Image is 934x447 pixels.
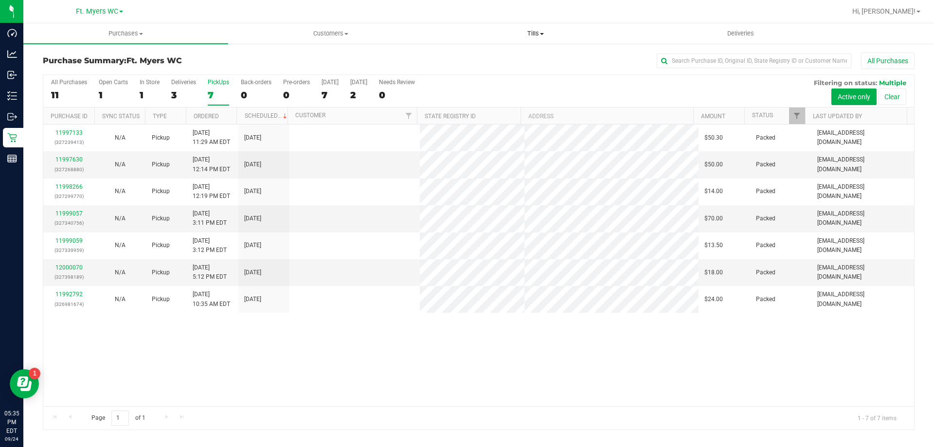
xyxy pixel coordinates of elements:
[704,214,723,223] span: $70.00
[861,53,915,69] button: All Purchases
[208,79,229,86] div: PickUps
[55,210,83,217] a: 11999057
[752,112,773,119] a: Status
[228,23,433,44] a: Customers
[244,187,261,196] span: [DATE]
[433,29,637,38] span: Tills
[115,241,126,250] button: N/A
[193,155,230,174] span: [DATE] 12:14 PM EDT
[241,79,271,86] div: Back-orders
[295,112,325,119] a: Customer
[76,7,118,16] span: Ft. Myers WC
[140,79,160,86] div: In Store
[817,155,908,174] span: [EMAIL_ADDRESS][DOMAIN_NAME]
[115,133,126,143] button: N/A
[115,295,126,304] button: N/A
[704,241,723,250] span: $13.50
[244,268,261,277] span: [DATE]
[83,411,153,426] span: Page of 1
[23,29,228,38] span: Purchases
[171,89,196,101] div: 3
[433,23,638,44] a: Tills
[115,134,126,141] span: Not Applicable
[704,133,723,143] span: $50.30
[152,133,170,143] span: Pickup
[817,263,908,282] span: [EMAIL_ADDRESS][DOMAIN_NAME]
[714,29,767,38] span: Deliveries
[7,154,17,163] inline-svg: Reports
[814,79,877,87] span: Filtering on status:
[102,113,140,120] a: Sync Status
[7,112,17,122] inline-svg: Outbound
[4,409,19,435] p: 05:35 PM EDT
[756,295,775,304] span: Packed
[322,89,339,101] div: 7
[350,79,367,86] div: [DATE]
[115,160,126,169] button: N/A
[193,290,230,308] span: [DATE] 10:35 AM EDT
[55,156,83,163] a: 11997630
[704,187,723,196] span: $14.00
[115,215,126,222] span: Not Applicable
[229,29,432,38] span: Customers
[23,23,228,44] a: Purchases
[152,187,170,196] span: Pickup
[244,133,261,143] span: [DATE]
[43,56,333,65] h3: Purchase Summary:
[521,107,693,125] th: Address
[49,138,89,147] p: (327239413)
[49,218,89,228] p: (327340756)
[4,435,19,443] p: 09/24
[878,89,906,105] button: Clear
[244,160,261,169] span: [DATE]
[152,295,170,304] span: Pickup
[283,79,310,86] div: Pre-orders
[244,214,261,223] span: [DATE]
[704,295,723,304] span: $24.00
[152,268,170,277] span: Pickup
[55,183,83,190] a: 11998266
[115,188,126,195] span: Not Applicable
[7,133,17,143] inline-svg: Retail
[29,368,40,379] iframe: Resource center unread badge
[55,129,83,136] a: 11997133
[51,79,87,86] div: All Purchases
[756,241,775,250] span: Packed
[831,89,877,105] button: Active only
[701,113,725,120] a: Amount
[152,241,170,250] span: Pickup
[817,290,908,308] span: [EMAIL_ADDRESS][DOMAIN_NAME]
[283,89,310,101] div: 0
[49,192,89,201] p: (327299770)
[111,411,129,426] input: 1
[813,113,862,120] a: Last Updated By
[756,160,775,169] span: Packed
[704,160,723,169] span: $50.00
[817,128,908,147] span: [EMAIL_ADDRESS][DOMAIN_NAME]
[153,113,167,120] a: Type
[789,107,805,124] a: Filter
[171,79,196,86] div: Deliveries
[99,79,128,86] div: Open Carts
[193,182,230,201] span: [DATE] 12:19 PM EDT
[152,214,170,223] span: Pickup
[425,113,476,120] a: State Registry ID
[115,296,126,303] span: Not Applicable
[7,70,17,80] inline-svg: Inbound
[241,89,271,101] div: 0
[244,295,261,304] span: [DATE]
[756,214,775,223] span: Packed
[852,7,916,15] span: Hi, [PERSON_NAME]!
[657,54,851,68] input: Search Purchase ID, Original ID, State Registry ID or Customer Name...
[10,369,39,398] iframe: Resource center
[245,112,289,119] a: Scheduled
[49,246,89,255] p: (327339959)
[140,89,160,101] div: 1
[49,272,89,282] p: (327398189)
[115,269,126,276] span: Not Applicable
[152,160,170,169] span: Pickup
[49,300,89,309] p: (326981674)
[193,236,227,255] span: [DATE] 3:12 PM EDT
[55,291,83,298] a: 11992792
